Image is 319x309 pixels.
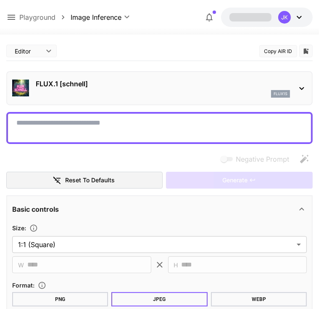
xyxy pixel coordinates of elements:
[219,154,296,164] span: Negative prompts are not compatible with the selected model.
[174,260,178,270] span: H
[274,91,287,97] p: flux1s
[12,292,108,306] button: PNG
[221,8,313,27] button: JK
[26,224,41,232] button: Adjust the dimensions of the generated image by specifying its width and height in pixels, or sel...
[18,240,293,250] span: 1:1 (Square)
[19,12,71,22] nav: breadcrumb
[236,154,289,164] span: Negative Prompt
[18,260,24,270] span: W
[12,282,34,289] span: Format :
[19,12,55,22] a: Playground
[71,12,121,22] span: Image Inference
[278,11,291,24] div: JK
[12,199,307,219] div: Basic controls
[36,79,290,89] p: FLUX.1 [schnell]
[12,204,59,214] p: Basic controls
[6,172,163,189] button: Reset to defaults
[259,45,297,57] button: Copy AIR ID
[211,292,307,306] button: WEBP
[302,46,310,56] button: Add to library
[34,281,50,290] button: Choose the file format for the output image.
[12,75,307,101] div: FLUX.1 [schnell]flux1s
[111,292,207,306] button: JPEG
[12,224,26,232] span: Size :
[15,47,41,56] span: Editor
